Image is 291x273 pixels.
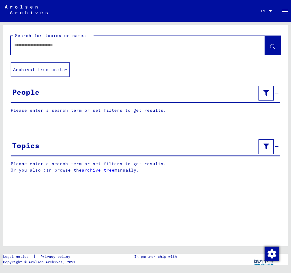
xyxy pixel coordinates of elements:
[3,259,77,265] p: Copyright © Arolsen Archives, 2021
[15,33,86,38] mat-label: Search for topics or names
[134,254,177,259] p: In partner ship with
[11,62,70,77] button: Archival tree units
[279,5,291,17] button: Toggle sidenav
[261,9,268,13] span: EN
[3,254,77,259] div: |
[253,254,276,269] img: yv_logo.png
[265,247,279,261] img: Change consent
[82,167,115,173] a: archive tree
[11,161,280,173] p: Please enter a search term or set filters to get results. Or you also can browse the manually.
[281,8,289,15] mat-icon: Side nav toggle icon
[36,254,77,259] a: Privacy policy
[12,140,39,151] div: Topics
[12,87,39,97] div: People
[5,5,48,14] img: Arolsen_neg.svg
[11,107,280,114] p: Please enter a search term or set filters to get results.
[264,246,279,261] div: Change consent
[3,254,33,259] a: Legal notice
